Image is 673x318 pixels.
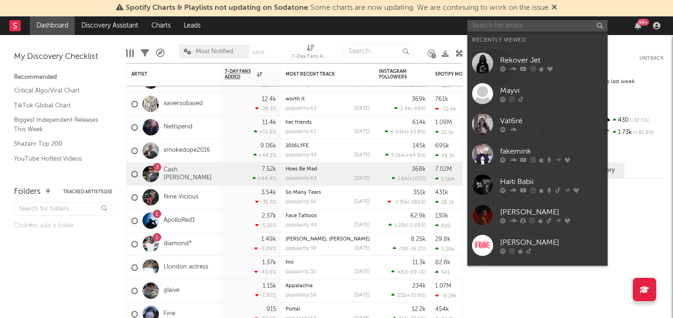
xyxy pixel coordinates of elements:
a: So Many Tears [286,190,321,195]
a: worth it [286,97,305,102]
button: Save [252,50,265,55]
div: her friends [286,120,370,125]
div: [DATE] [354,199,370,205]
span: +64.8 % [406,153,424,158]
span: -49 % [412,106,424,112]
div: 1.15k [263,283,276,289]
span: 482 [397,270,407,275]
div: 7.02M [435,166,452,172]
div: Recently Viewed [472,35,603,46]
div: ( ) [385,152,426,158]
div: -6.19k [435,293,457,299]
span: -32.5 % [629,118,649,123]
div: 1.49k [261,236,276,242]
div: 9.06k [260,143,276,149]
div: 8.25k [411,236,426,242]
a: Leads [177,16,207,35]
div: -5.16 % [255,222,276,228]
div: popularity: 49 [286,153,317,158]
div: 454k [435,306,449,312]
div: Filters [141,40,149,67]
span: -1.69 % [408,223,424,228]
a: Critical Algo/Viral Chart [14,85,103,96]
div: 761k [435,96,448,102]
a: Llondon actress [164,263,208,271]
a: YouTube Hottest Videos [14,154,103,164]
a: Charts [145,16,177,35]
a: glaive [164,287,179,295]
div: 3.54k [261,190,276,196]
a: Rekover Jet [467,48,608,78]
div: 431k [435,190,448,196]
div: 11.4k [262,120,276,126]
div: +51.8 % [254,129,276,135]
a: Vat6ré [467,109,608,139]
a: fml [286,260,294,265]
div: 130k [435,213,448,219]
div: [DATE] [354,176,370,181]
div: 368k [412,166,426,172]
div: +44.4 % [252,176,276,182]
div: 7.52k [262,166,276,172]
a: [PERSON_NAME], [PERSON_NAME] [286,237,370,242]
div: ( ) [391,269,426,275]
div: Edit Columns [126,40,134,67]
div: Vat6ré [500,115,603,127]
span: +93.8 % [406,130,424,135]
a: Haiti Babii [467,170,608,200]
div: 99 + [637,19,649,26]
div: popularity: 69 [286,176,317,181]
div: 7-Day Fans Added (7-Day Fans Added) [292,40,329,67]
div: Appalachia [286,283,370,289]
div: popularity: 65 [286,129,316,134]
div: [PERSON_NAME] [500,206,603,218]
div: 2016LYFE [286,143,370,148]
div: -26.1 % [255,106,276,112]
div: 11.3k [412,260,426,266]
a: fakemink [467,139,608,170]
div: Haiti Babii [500,176,603,187]
div: [DATE] [354,106,370,111]
a: Cupid [467,261,608,291]
span: 6.04k [391,130,405,135]
span: +101 % [409,177,424,182]
a: Nettspend [164,123,193,131]
div: -43.6 % [254,269,276,275]
div: [DATE] [354,293,370,298]
a: [PERSON_NAME] [467,200,608,230]
div: Portal [286,307,370,312]
a: Hoes Be Mad [286,167,317,172]
div: Hoes Be Mad [286,167,370,172]
span: 7-Day Fans Added [225,69,255,80]
div: popularity: 39 [286,246,316,251]
div: [DATE] [354,223,370,228]
div: popularity: 62 [286,106,316,111]
div: 48.5k [435,153,455,159]
button: Tracked Artists(20) [63,190,112,194]
a: her friends [286,120,312,125]
span: 718 [399,247,407,252]
div: 2.37k [262,213,276,219]
span: Spotify Charts & Playlists not updating on Sodatone [126,4,308,12]
div: 1.16M [435,176,455,182]
div: Rekover Jet [500,55,603,66]
div: 351k [413,190,426,196]
div: 1.09M [435,120,452,126]
div: 82.8k [435,260,451,266]
span: -1.35k [394,200,408,205]
div: Recommended [14,72,112,83]
div: -12.6k [435,106,456,112]
div: Folders [14,186,41,198]
div: [DATE] [354,269,370,275]
div: 1.73k [601,127,664,139]
a: [PERSON_NAME] [467,230,608,261]
div: [DATE] [354,129,370,134]
div: fakemink [500,146,603,157]
input: Search for artists [467,20,608,32]
span: +35.9 % [407,293,424,298]
a: xaviersobased [164,100,203,108]
a: smokedope2016 [164,147,210,155]
div: ( ) [387,199,426,205]
a: Apple Top 200 [14,168,103,178]
div: -35.5 % [255,199,276,205]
